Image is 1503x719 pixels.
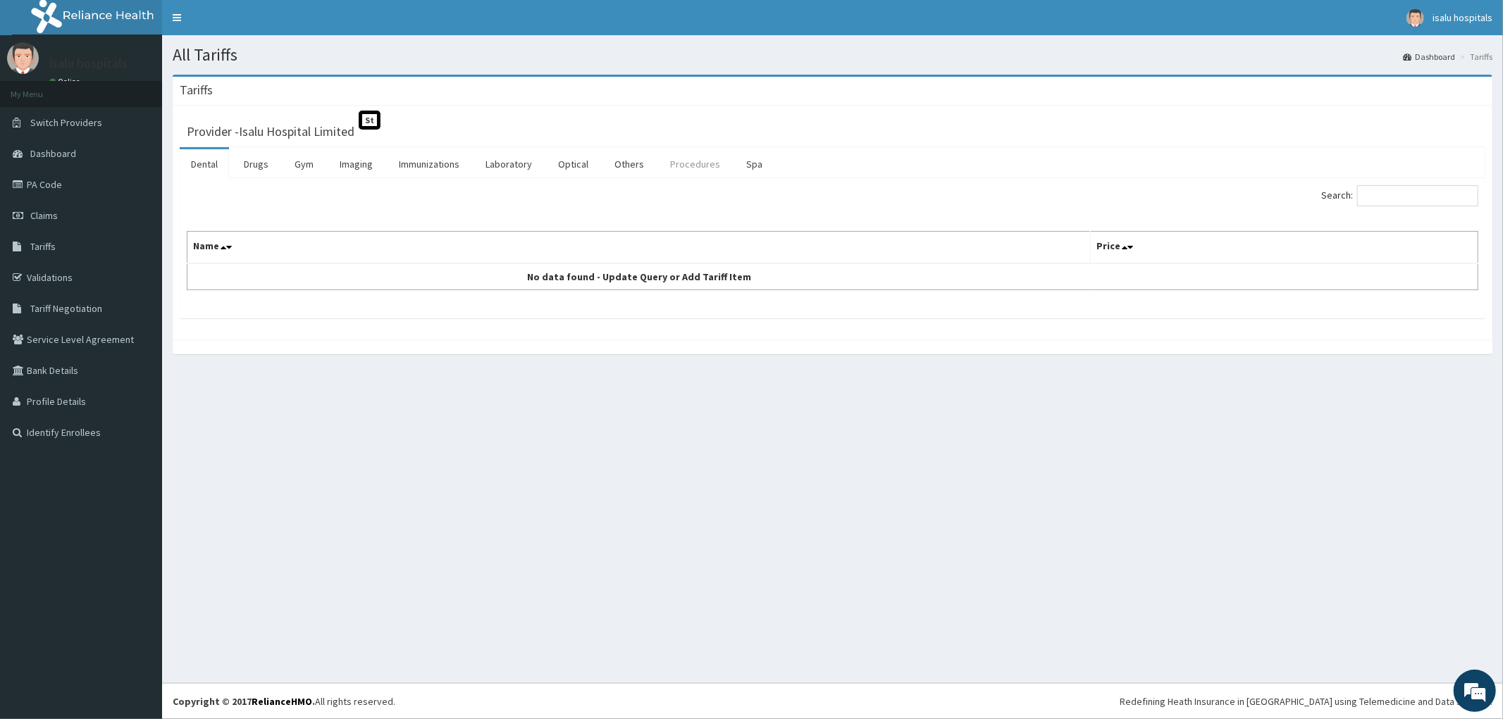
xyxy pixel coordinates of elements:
th: Name [187,232,1091,264]
footer: All rights reserved. [162,683,1503,719]
a: Procedures [659,149,731,179]
div: Chat with us now [73,79,237,97]
input: Search: [1357,185,1478,206]
a: Online [49,77,83,87]
h3: Tariffs [180,84,213,96]
th: Price [1091,232,1478,264]
a: Optical [547,149,600,179]
td: No data found - Update Query or Add Tariff Item [187,263,1091,290]
h3: Provider - Isalu Hospital Limited [187,125,354,138]
h1: All Tariffs [173,46,1492,64]
span: isalu hospitals [1433,11,1492,24]
strong: Copyright © 2017 . [173,695,315,708]
p: isalu hospitals [49,57,128,70]
span: Claims [30,209,58,222]
div: Redefining Heath Insurance in [GEOGRAPHIC_DATA] using Telemedicine and Data Science! [1120,694,1492,708]
label: Search: [1321,185,1478,206]
img: User Image [1406,9,1424,27]
img: d_794563401_company_1708531726252_794563401 [26,70,57,106]
a: Others [603,149,655,179]
a: Dental [180,149,229,179]
img: User Image [7,42,39,74]
textarea: Type your message and hit 'Enter' [7,384,268,434]
li: Tariffs [1456,51,1492,63]
a: RelianceHMO [252,695,312,708]
a: Spa [735,149,774,179]
a: Drugs [233,149,280,179]
a: Immunizations [388,149,471,179]
span: Tariff Negotiation [30,302,102,315]
span: Tariffs [30,240,56,253]
span: St [359,111,381,130]
span: Dashboard [30,147,76,160]
div: Minimize live chat window [231,7,265,41]
span: We're online! [82,177,194,320]
a: Laboratory [474,149,543,179]
a: Imaging [328,149,384,179]
a: Dashboard [1403,51,1455,63]
span: Switch Providers [30,116,102,129]
a: Gym [283,149,325,179]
